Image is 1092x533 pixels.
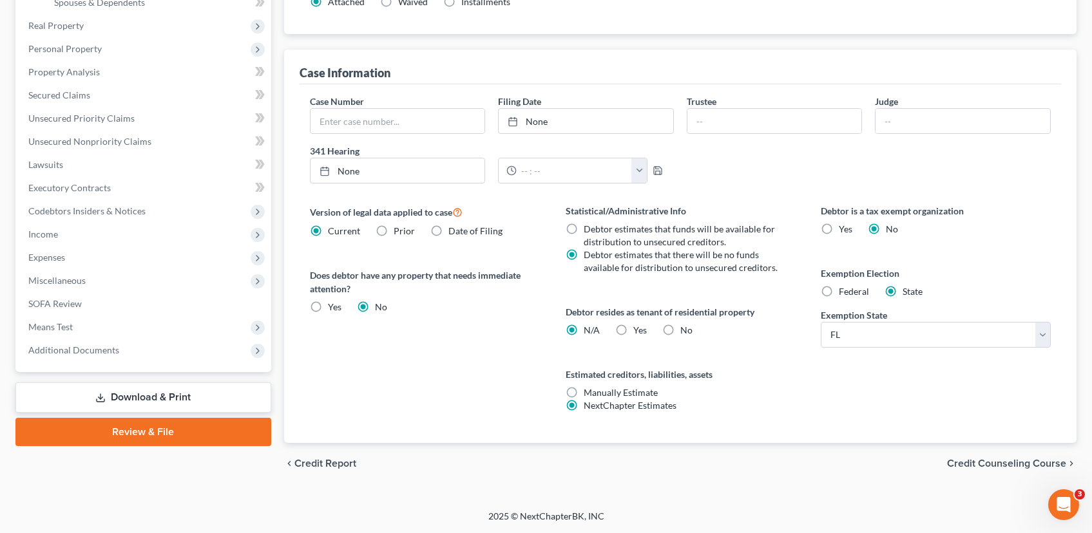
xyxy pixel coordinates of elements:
[584,249,778,273] span: Debtor estimates that there will be no funds available for distribution to unsecured creditors.
[839,223,852,234] span: Yes
[15,382,271,413] a: Download & Print
[680,324,693,335] span: No
[28,20,84,31] span: Real Property
[310,95,364,108] label: Case Number
[28,344,119,355] span: Additional Documents
[18,130,271,153] a: Unsecured Nonpriority Claims
[18,84,271,107] a: Secured Claims
[328,225,360,236] span: Current
[28,113,135,124] span: Unsecured Priority Claims
[18,153,271,176] a: Lawsuits
[300,65,390,80] div: Case Information
[284,458,356,469] button: chevron_left Credit Report
[499,109,673,133] a: None
[310,204,540,220] label: Version of legal data applied to case
[584,223,775,247] span: Debtor estimates that funds will be available for distribution to unsecured creditors.
[839,286,869,297] span: Federal
[375,301,387,312] span: No
[498,95,541,108] label: Filing Date
[875,95,898,108] label: Judge
[28,252,65,263] span: Expenses
[28,321,73,332] span: Means Test
[28,43,102,54] span: Personal Property
[311,109,485,133] input: Enter case number...
[394,225,415,236] span: Prior
[687,109,862,133] input: --
[1075,489,1085,500] span: 3
[28,136,151,147] span: Unsecured Nonpriority Claims
[28,275,86,286] span: Miscellaneous
[311,158,485,183] a: None
[28,229,58,239] span: Income
[303,144,680,158] label: 341 Hearing
[18,176,271,200] a: Executory Contracts
[1048,489,1079,520] iframe: Intercom live chat
[517,158,632,183] input: -- : --
[15,418,271,446] a: Review & File
[821,204,1051,218] label: Debtor is a tax exempt organization
[18,61,271,84] a: Property Analysis
[584,400,676,411] span: NextChapter Estimates
[584,324,600,335] span: N/A
[18,292,271,315] a: SOFA Review
[28,182,111,193] span: Executory Contracts
[18,107,271,130] a: Unsecured Priority Claims
[903,286,923,297] span: State
[566,204,796,218] label: Statistical/Administrative Info
[947,458,1066,469] span: Credit Counseling Course
[28,89,90,100] span: Secured Claims
[687,95,716,108] label: Trustee
[566,368,796,381] label: Estimated creditors, liabilities, assets
[284,458,294,469] i: chevron_left
[448,225,503,236] span: Date of Filing
[876,109,1050,133] input: --
[28,159,63,170] span: Lawsuits
[1066,458,1077,469] i: chevron_right
[28,66,100,77] span: Property Analysis
[179,510,914,533] div: 2025 © NextChapterBK, INC
[310,268,540,295] label: Does debtor have any property that needs immediate attention?
[294,458,356,469] span: Credit Report
[566,305,796,319] label: Debtor resides as tenant of residential property
[584,387,658,398] span: Manually Estimate
[821,308,887,322] label: Exemption State
[947,458,1077,469] button: Credit Counseling Course chevron_right
[328,301,341,312] span: Yes
[886,223,898,234] span: No
[28,205,146,216] span: Codebtors Insiders & Notices
[821,266,1051,280] label: Exemption Election
[633,324,647,335] span: Yes
[28,298,82,309] span: SOFA Review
